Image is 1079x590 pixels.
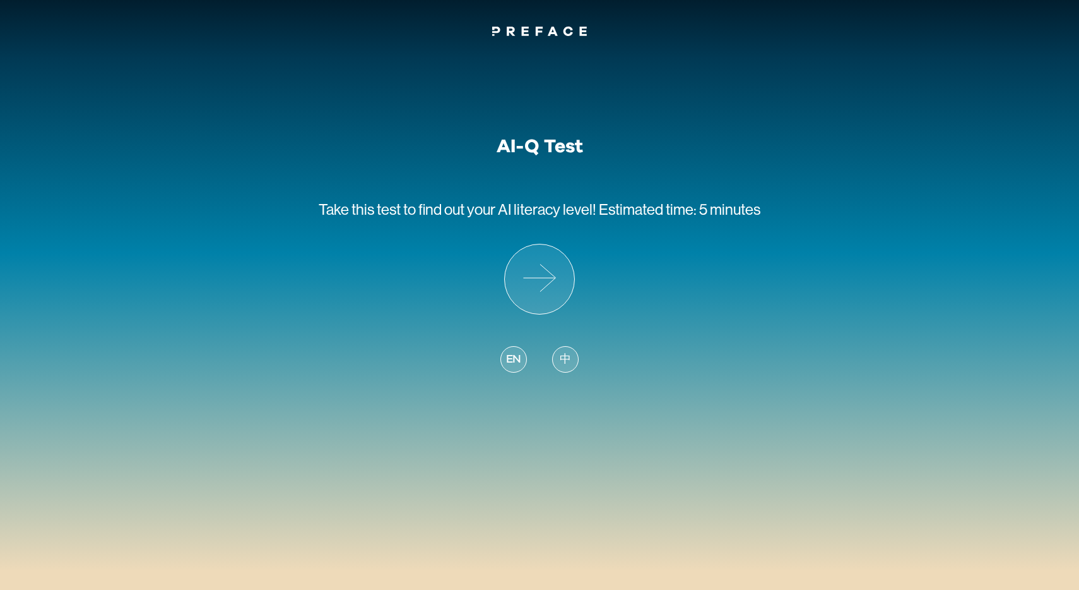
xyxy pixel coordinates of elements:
[599,201,760,218] span: Estimated time: 5 minutes
[560,351,571,368] span: 中
[319,201,416,218] span: Take this test to
[418,201,596,218] span: find out your AI literacy level!
[497,135,583,158] h1: AI-Q Test
[506,351,521,368] span: EN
